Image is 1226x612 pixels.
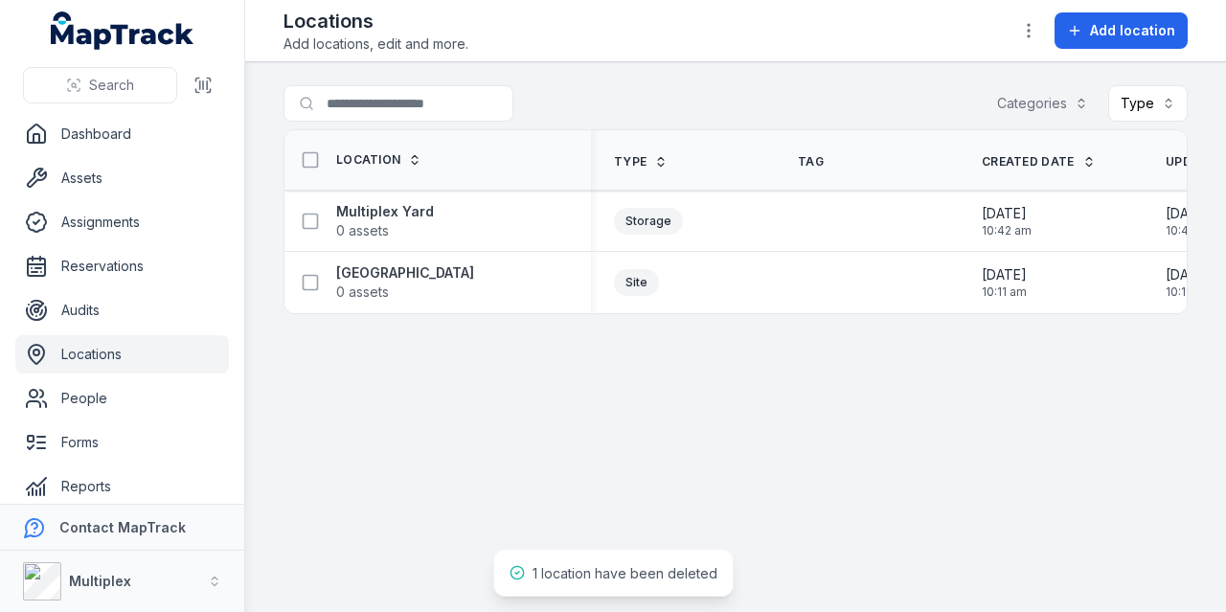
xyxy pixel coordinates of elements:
a: Multiplex Yard0 assets [336,202,434,240]
span: 0 assets [336,221,389,240]
span: [DATE] [1166,204,1215,223]
span: 0 assets [336,283,389,302]
a: Assets [15,159,229,197]
a: Audits [15,291,229,329]
div: Storage [614,208,683,235]
button: Categories [985,85,1101,122]
button: Search [23,67,177,103]
strong: Multiplex Yard [336,202,434,221]
div: Site [614,269,659,296]
span: 1 location have been deleted [533,565,717,581]
span: Tag [798,154,824,170]
span: Type [614,154,647,170]
button: Type [1108,85,1188,122]
span: Created Date [982,154,1075,170]
span: [DATE] [1166,265,1211,284]
strong: Contact MapTrack [59,519,186,535]
strong: [GEOGRAPHIC_DATA] [336,263,474,283]
strong: Multiplex [69,573,131,589]
span: Add location [1090,21,1175,40]
h2: Locations [284,8,468,34]
a: Locations [15,335,229,374]
a: Location [336,152,421,168]
a: Assignments [15,203,229,241]
span: 10:42 am [1166,223,1215,238]
time: 8/5/2025, 10:42:10 AM [982,204,1032,238]
span: [DATE] [982,204,1032,223]
span: 10:11 am [1166,284,1211,300]
time: 8/5/2025, 10:42:10 AM [1166,204,1215,238]
a: Reservations [15,247,229,285]
span: 10:11 am [982,284,1027,300]
a: [GEOGRAPHIC_DATA]0 assets [336,263,474,302]
a: MapTrack [51,11,194,50]
a: Forms [15,423,229,462]
a: Type [614,154,668,170]
span: Add locations, edit and more. [284,34,468,54]
time: 8/1/2025, 10:11:51 AM [982,265,1027,300]
button: Add location [1055,12,1188,49]
time: 8/1/2025, 10:11:51 AM [1166,265,1211,300]
span: Search [89,76,134,95]
a: People [15,379,229,418]
a: Reports [15,467,229,506]
a: Dashboard [15,115,229,153]
span: [DATE] [982,265,1027,284]
span: Location [336,152,400,168]
a: Created Date [982,154,1096,170]
span: 10:42 am [982,223,1032,238]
